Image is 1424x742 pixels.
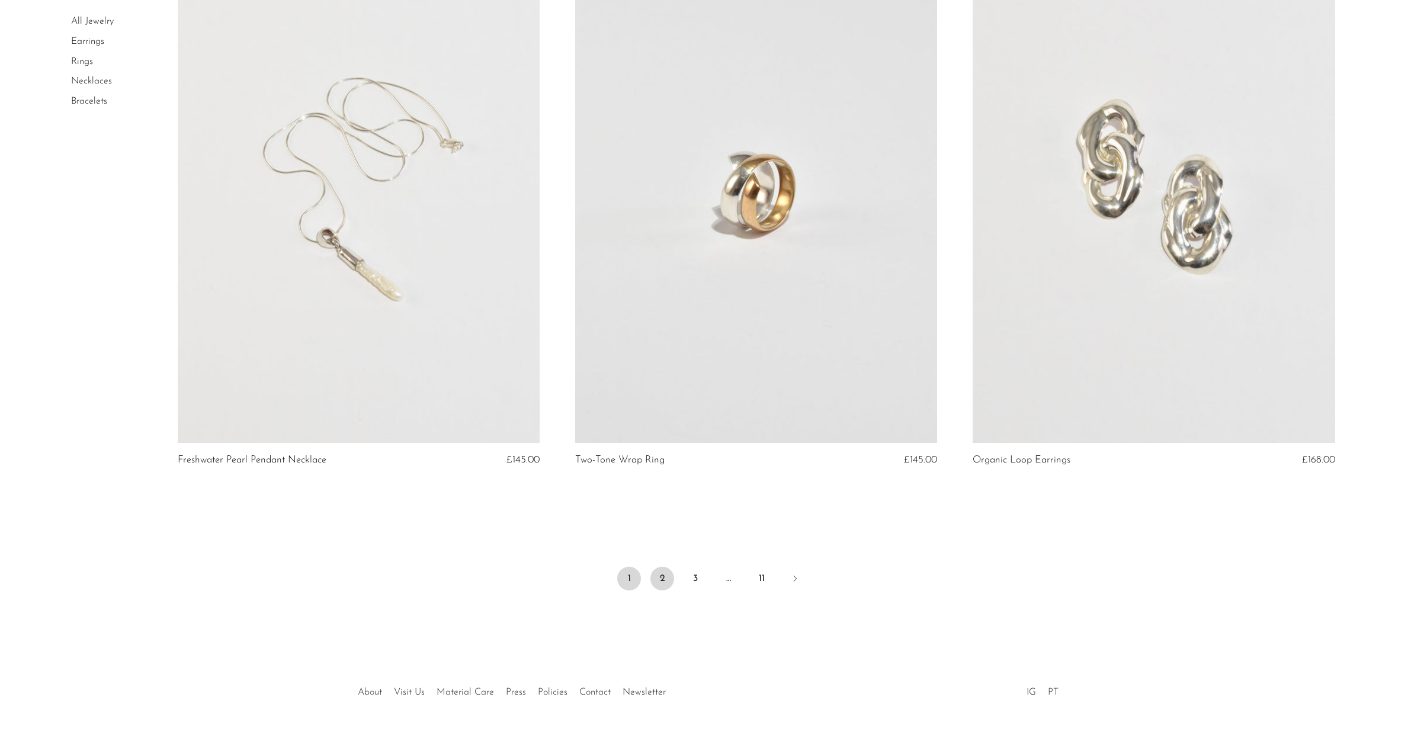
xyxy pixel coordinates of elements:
[394,688,425,697] a: Visit Us
[538,688,567,697] a: Policies
[1027,688,1036,697] a: IG
[1302,455,1335,465] span: £168.00
[71,96,107,105] a: Bracelets
[437,688,494,697] a: Material Care
[1021,678,1064,701] ul: Social Medias
[750,567,774,590] a: 11
[358,688,382,697] a: About
[973,455,1070,465] a: Organic Loop Earrings
[1048,688,1059,697] a: PT
[717,567,740,590] span: …
[71,56,93,66] a: Rings
[575,455,665,465] a: Two-Tone Wrap Ring
[684,567,707,590] a: 3
[71,37,104,46] a: Earrings
[71,17,114,26] a: All Jewelry
[617,567,641,590] span: 1
[904,455,937,465] span: £145.00
[650,567,674,590] a: 2
[579,688,611,697] a: Contact
[178,455,326,465] a: Freshwater Pearl Pendant Necklace
[506,688,526,697] a: Press
[71,76,112,86] a: Necklaces
[352,678,672,701] ul: Quick links
[783,567,807,593] a: Next
[506,455,540,465] span: £145.00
